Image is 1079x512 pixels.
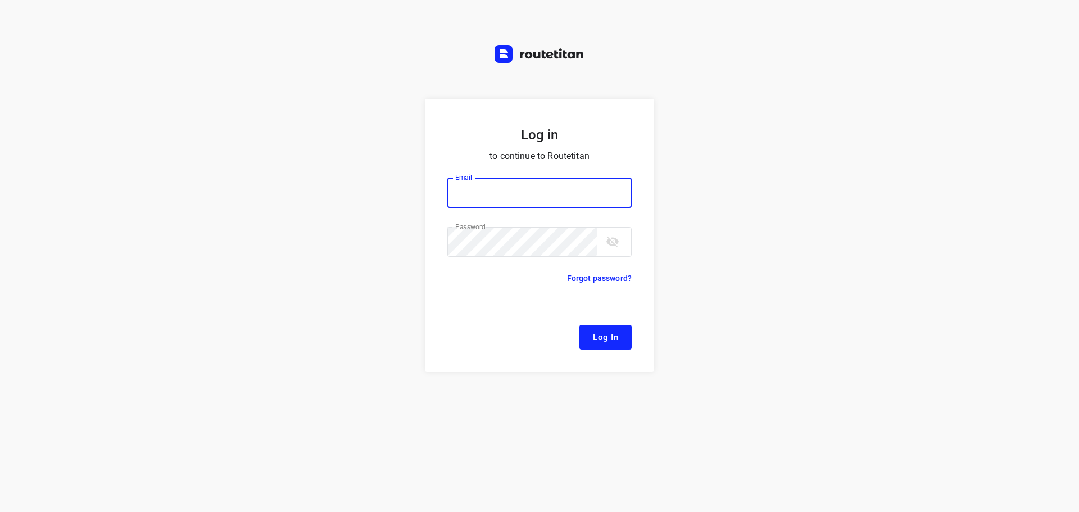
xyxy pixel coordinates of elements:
h5: Log in [447,126,632,144]
button: toggle password visibility [601,230,624,253]
img: Routetitan [495,45,584,63]
span: Log In [593,330,618,345]
p: to continue to Routetitan [447,148,632,164]
p: Forgot password? [567,271,632,285]
button: Log In [579,325,632,350]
